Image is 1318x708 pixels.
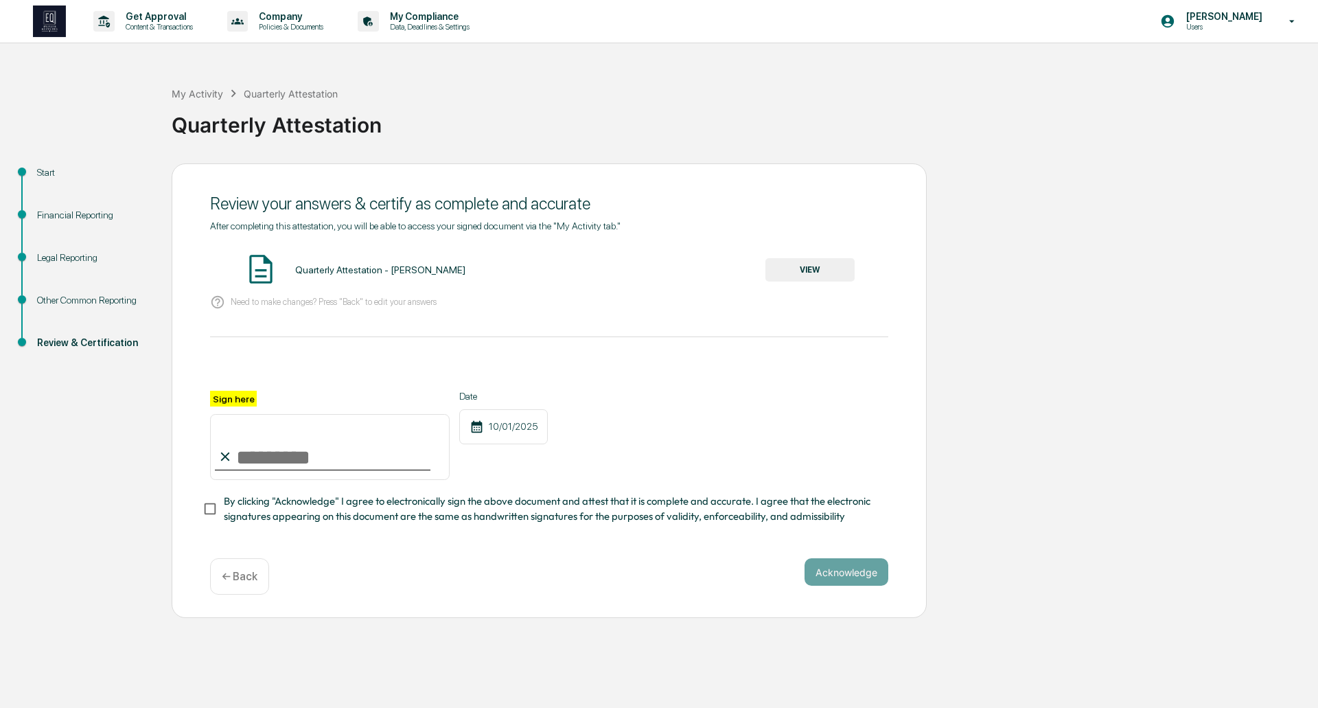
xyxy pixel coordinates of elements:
[222,570,257,583] p: ← Back
[37,208,150,222] div: Financial Reporting
[248,22,330,32] p: Policies & Documents
[210,194,888,214] div: Review your answers & certify as complete and accurate
[115,11,200,22] p: Get Approval
[1175,11,1269,22] p: [PERSON_NAME]
[379,11,476,22] p: My Compliance
[459,391,548,402] label: Date
[224,494,877,525] span: By clicking "Acknowledge" I agree to electronically sign the above document and attest that it is...
[172,102,1311,137] div: Quarterly Attestation
[379,22,476,32] p: Data, Deadlines & Settings
[231,297,437,307] p: Need to make changes? Press "Back" to edit your answers
[295,264,465,275] div: Quarterly Attestation - [PERSON_NAME]
[210,220,621,231] span: After completing this attestation, you will be able to access your signed document via the "My Ac...
[37,251,150,265] div: Legal Reporting
[172,88,223,100] div: My Activity
[37,165,150,180] div: Start
[1175,22,1269,32] p: Users
[33,5,66,37] img: logo
[1274,663,1311,700] iframe: Open customer support
[765,258,855,282] button: VIEW
[248,11,330,22] p: Company
[115,22,200,32] p: Content & Transactions
[37,293,150,308] div: Other Common Reporting
[37,336,150,350] div: Review & Certification
[459,409,548,444] div: 10/01/2025
[244,252,278,286] img: Document Icon
[244,88,338,100] div: Quarterly Attestation
[805,558,888,586] button: Acknowledge
[210,391,257,407] label: Sign here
